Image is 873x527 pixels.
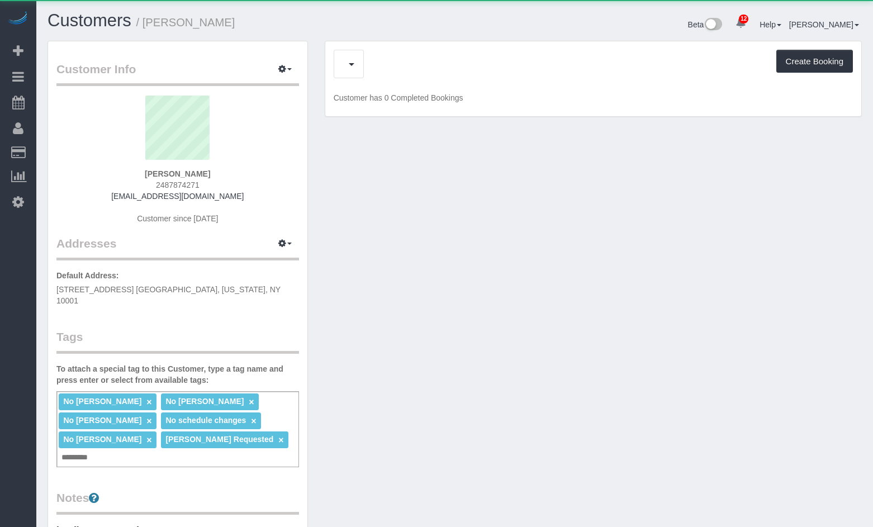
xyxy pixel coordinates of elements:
span: Customer since [DATE] [137,214,218,223]
img: New interface [704,18,722,32]
label: Default Address: [56,270,119,281]
span: 2487874271 [156,181,200,189]
span: No [PERSON_NAME] [63,416,141,425]
span: [PERSON_NAME] Requested [165,435,273,444]
legend: Tags [56,329,299,354]
span: [STREET_ADDRESS] [GEOGRAPHIC_DATA], [US_STATE], NY 10001 [56,285,281,305]
a: × [249,397,254,407]
small: / [PERSON_NAME] [136,16,235,29]
legend: Notes [56,490,299,515]
a: × [146,435,151,445]
a: × [146,397,151,407]
span: No [PERSON_NAME] [63,397,141,406]
a: [EMAIL_ADDRESS][DOMAIN_NAME] [111,192,244,201]
span: No [PERSON_NAME] [165,397,244,406]
a: Customers [48,11,131,30]
label: To attach a special tag to this Customer, type a tag name and press enter or select from availabl... [56,363,299,386]
a: Beta [688,20,723,29]
span: No [PERSON_NAME] [63,435,141,444]
a: [PERSON_NAME] [789,20,859,29]
button: Create Booking [776,50,853,73]
p: Customer has 0 Completed Bookings [334,92,853,103]
a: × [146,416,151,426]
span: No schedule changes [165,416,246,425]
a: × [251,416,256,426]
a: 12 [730,11,752,36]
a: Help [760,20,781,29]
img: Automaid Logo [7,11,29,27]
span: 12 [739,15,748,23]
strong: [PERSON_NAME] [145,169,210,178]
a: × [278,435,283,445]
legend: Customer Info [56,61,299,86]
